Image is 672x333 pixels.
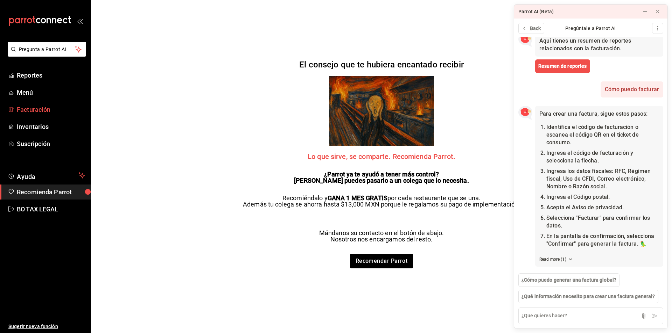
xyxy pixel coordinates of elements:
[546,232,659,248] li: En la pantalla de confirmación, selecciona "Confirmar" para generar la factura. 🦜
[538,63,587,70] span: Resumen de reportes
[518,8,554,15] div: Parrot AI (Beta)
[546,204,659,211] li: Acepta el Aviso de privacidad.
[17,88,85,97] span: Menú
[546,123,659,146] li: Identifica el código de facturación o escanea el código QR en el ticket de consumo.
[19,46,75,53] span: Pregunta a Parrot AI
[5,51,86,58] a: Pregunta a Parrot AI
[539,256,573,262] button: Read more (1)
[518,290,658,303] button: ¿Qué información necesito para crear una factura general?
[605,86,659,93] span: Cómo puedo facturar
[546,167,659,190] li: Ingresa los datos fiscales: RFC, Régimen fiscal, Uso de CFDI, Correo electrónico, Nombre o Razón ...
[8,323,85,330] span: Sugerir nueva función
[350,254,413,268] a: Recomendar Parrot
[324,171,439,178] strong: ¿Parrot ya te ayudó a tener más control?
[8,42,86,57] button: Pregunta a Parrot AI
[535,33,663,57] div: Aquí tienes un resumen de reportes relacionados con la facturación.
[521,276,616,284] span: ¿Cómo puedo generar una factura global?
[299,60,464,69] h2: El consejo que te hubiera encantado recibir
[328,194,387,202] strong: GANA 1 MES GRATIS
[518,23,544,34] button: Back
[17,204,85,214] span: BO TAX LEGAL
[17,71,85,80] span: Reportes
[544,25,637,32] div: Pregúntale a Parrot AI
[329,76,434,146] img: referrals Parrot
[308,153,455,160] span: Lo que sirve, se comparte. Recomienda Parrot.
[518,273,619,287] button: ¿Cómo puedo generar una factura global?
[17,122,85,131] span: Inventarios
[539,110,659,118] p: Para crear una factura, sigue estos pasos:
[546,193,659,201] li: Ingresa el Código postal.
[521,293,655,300] span: ¿Qué información necesito para crear una factura general?
[17,187,85,197] span: Recomienda Parrot
[77,18,83,24] button: open_drawer_menu
[17,171,76,180] span: Ayuda
[17,105,85,114] span: Facturación
[294,177,469,184] strong: [PERSON_NAME] puedes pasarlo a un colega que lo necesita.
[546,149,659,165] li: Ingresa el código de facturación y selecciona la flecha.
[319,230,444,242] p: Mándanos su contacto en el botón de abajo. Nosotros nos encargamos del resto.
[243,195,520,208] p: Recomiéndalo y por cada restaurante que se una. Además tu colega se ahorra hasta $13,000 MXN porq...
[535,59,590,73] button: Resumen de reportes
[530,25,541,32] span: Back
[17,139,85,149] span: Suscripción
[546,214,659,230] li: Selecciona "Facturar" para confirmar los datos.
